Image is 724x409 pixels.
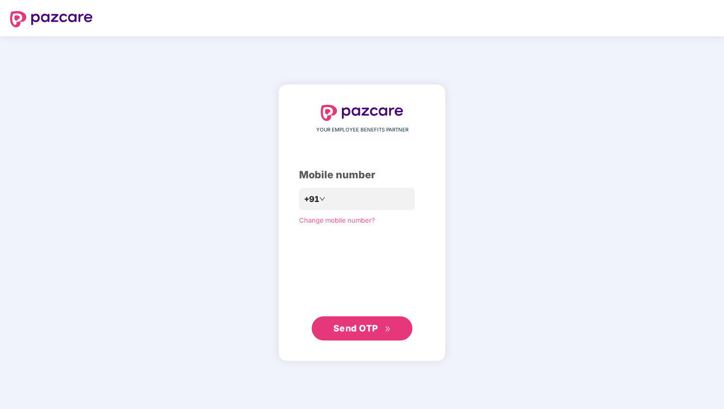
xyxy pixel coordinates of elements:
[312,316,412,340] button: Send OTPdouble-right
[319,196,325,202] span: down
[321,105,403,121] img: logo
[316,126,408,134] span: YOUR EMPLOYEE BENEFITS PARTNER
[385,326,391,332] span: double-right
[333,323,378,333] span: Send OTP
[304,193,319,206] span: +91
[299,216,375,224] a: Change mobile number?
[10,11,93,27] img: logo
[299,167,425,183] div: Mobile number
